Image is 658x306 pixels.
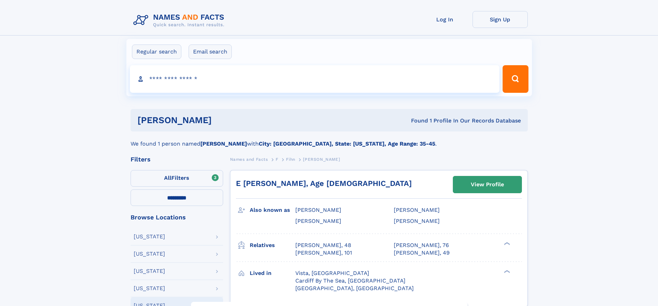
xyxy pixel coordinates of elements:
[131,170,223,187] label: Filters
[295,218,341,224] span: [PERSON_NAME]
[295,270,369,276] span: Vista, [GEOGRAPHIC_DATA]
[134,268,165,274] div: [US_STATE]
[502,269,511,274] div: ❯
[134,286,165,291] div: [US_STATE]
[417,11,473,28] a: Log In
[394,218,440,224] span: [PERSON_NAME]
[200,140,247,147] b: [PERSON_NAME]
[286,157,295,162] span: Fihn
[286,155,295,164] a: Fihn
[471,177,504,193] div: View Profile
[250,239,295,251] h3: Relatives
[453,176,522,193] a: View Profile
[303,157,340,162] span: [PERSON_NAME]
[394,241,449,249] a: [PERSON_NAME], 76
[503,65,528,93] button: Search Button
[134,234,165,239] div: [US_STATE]
[130,65,500,93] input: search input
[164,175,171,181] span: All
[295,249,352,257] a: [PERSON_NAME], 101
[295,277,406,284] span: Cardiff By The Sea, [GEOGRAPHIC_DATA]
[131,11,230,30] img: Logo Names and Facts
[311,117,521,125] div: Found 1 Profile In Our Records Database
[134,251,165,257] div: [US_STATE]
[502,241,511,246] div: ❯
[131,156,223,162] div: Filters
[250,267,295,279] h3: Lived in
[230,155,268,164] a: Names and Facts
[295,285,414,292] span: [GEOGRAPHIC_DATA], [GEOGRAPHIC_DATA]
[250,204,295,216] h3: Also known as
[132,45,181,59] label: Regular search
[236,179,412,188] a: E [PERSON_NAME], Age [DEMOGRAPHIC_DATA]
[137,116,312,125] h1: [PERSON_NAME]
[131,131,528,148] div: We found 1 person named with .
[276,155,278,164] a: F
[394,249,450,257] a: [PERSON_NAME], 49
[473,11,528,28] a: Sign Up
[276,157,278,162] span: F
[394,207,440,213] span: [PERSON_NAME]
[259,140,435,147] b: City: [GEOGRAPHIC_DATA], State: [US_STATE], Age Range: 35-45
[295,241,351,249] a: [PERSON_NAME], 48
[295,207,341,213] span: [PERSON_NAME]
[189,45,232,59] label: Email search
[131,214,223,220] div: Browse Locations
